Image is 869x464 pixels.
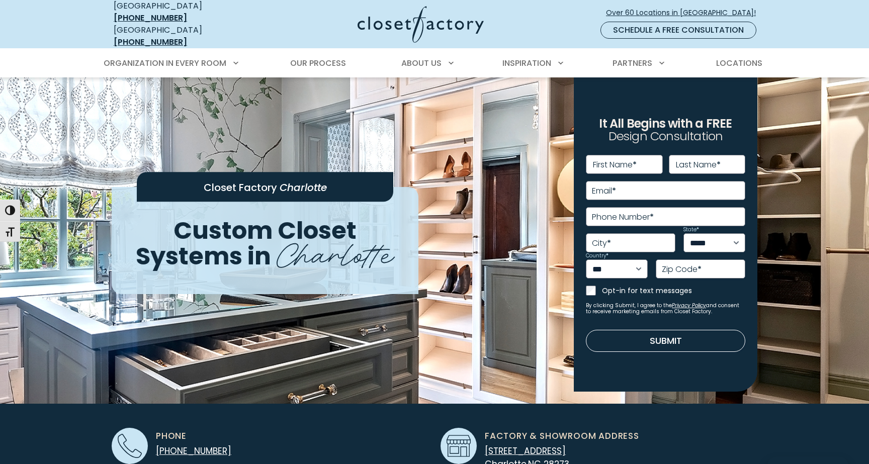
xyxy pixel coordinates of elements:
span: Over 60 Locations in [GEOGRAPHIC_DATA]! [606,8,764,18]
span: Custom Closet Systems in [136,214,357,273]
span: Factory & Showroom Address [485,430,639,443]
label: State [683,227,699,232]
span: [STREET_ADDRESS] [485,445,566,457]
a: Privacy Policy [672,302,706,309]
small: By clicking Submit, I agree to the and consent to receive marketing emails from Closet Factory. [586,303,745,315]
button: Submit [586,330,745,352]
nav: Primary Menu [97,49,772,77]
span: It All Begins with a FREE [599,115,732,132]
span: Our Process [290,57,346,69]
img: Closet Factory Logo [358,6,484,43]
span: Locations [716,57,762,69]
span: Partners [613,57,652,69]
label: Zip Code [662,265,702,273]
label: Email [592,187,616,195]
label: Phone Number [592,213,654,221]
label: City [592,239,611,247]
span: Charlotte [277,229,395,274]
a: [PHONE_NUMBER] [114,36,187,48]
span: Design Consultation [609,128,723,145]
label: Country [586,253,609,258]
span: Phone [156,430,187,443]
a: Schedule a Free Consultation [600,22,756,39]
a: [PHONE_NUMBER] [114,12,187,24]
a: Over 60 Locations in [GEOGRAPHIC_DATA]! [605,4,764,22]
span: Inspiration [502,57,551,69]
span: Charlotte [280,180,327,195]
label: Last Name [676,161,721,169]
span: Closet Factory [204,180,277,195]
label: Opt-in for text messages [602,286,745,296]
label: First Name [593,161,637,169]
span: Organization in Every Room [104,57,226,69]
span: About Us [401,57,442,69]
div: [GEOGRAPHIC_DATA] [114,24,259,48]
a: [PHONE_NUMBER] [156,445,231,457]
